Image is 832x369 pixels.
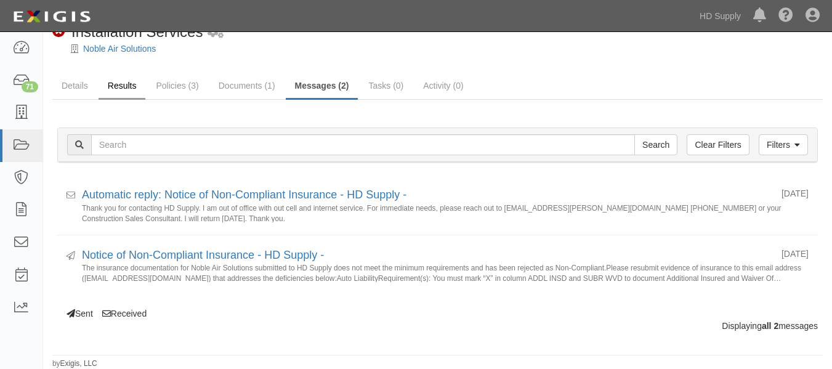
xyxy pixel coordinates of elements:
[67,252,75,261] i: Sent
[759,134,808,155] a: Filters
[82,248,772,264] div: Notice of Non-Compliant Insurance - HD Supply -
[48,320,827,332] div: Displaying messages
[9,6,94,28] img: logo-5460c22ac91f19d4615b14bd174203de0afe785f0fc80cf4dbbc73dc1793850b.png
[778,9,793,23] i: Help Center - Complianz
[82,249,324,261] a: Notice of Non-Compliant Insurance - HD Supply -
[60,359,97,368] a: Exigis, LLC
[48,175,827,320] div: Sent Received
[414,73,472,98] a: Activity (0)
[67,192,75,200] i: Received
[687,134,749,155] a: Clear Filters
[82,263,809,282] small: The insurance documentation for Noble Air Solutions submitted to HD Supply does not meet the mini...
[693,4,747,28] a: HD Supply
[782,248,809,260] div: [DATE]
[82,187,772,203] div: Automatic reply: Notice of Non-Compliant Insurance - HD Supply -
[82,203,809,222] small: Thank you for contacting HD Supply. I am out of office with out cell and internet service. For im...
[52,73,97,98] a: Details
[52,22,203,43] div: Installation Services
[99,73,146,100] a: Results
[208,26,224,39] i: 2 scheduled workflows
[82,189,406,201] a: Automatic reply: Notice of Non-Compliant Insurance - HD Supply -
[209,73,285,98] a: Documents (1)
[22,81,38,92] div: 71
[147,73,208,98] a: Policies (3)
[634,134,677,155] input: Search
[782,187,809,200] div: [DATE]
[91,134,635,155] input: Search
[52,25,65,38] i: Non-Compliant
[83,44,156,54] a: Noble Air Solutions
[359,73,413,98] a: Tasks (0)
[762,321,778,331] b: all 2
[286,73,358,100] a: Messages (2)
[52,359,97,369] small: by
